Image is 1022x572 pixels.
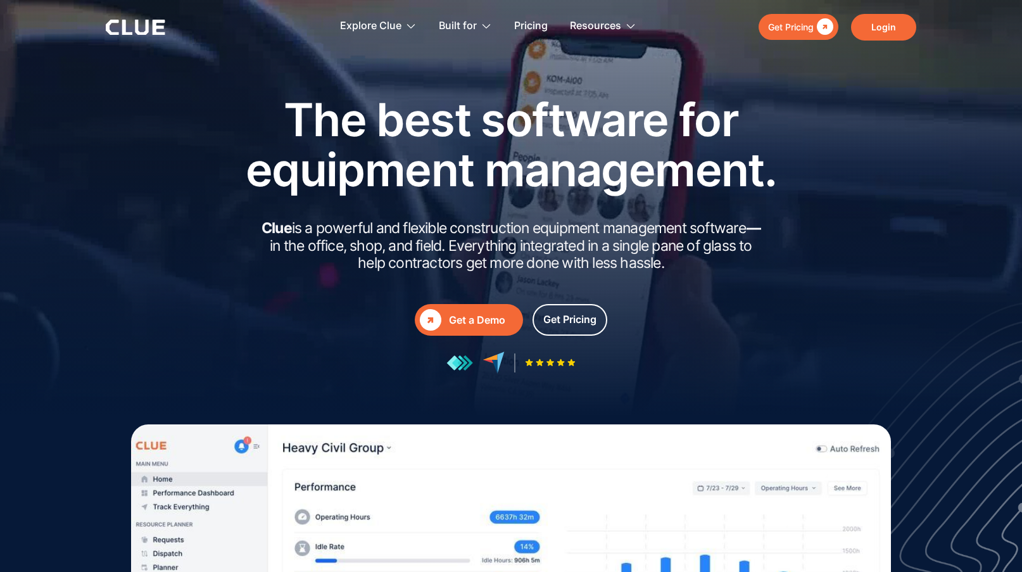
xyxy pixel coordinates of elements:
strong: — [747,219,760,237]
a: Pricing [514,6,548,46]
div: Explore Clue [340,6,417,46]
a: Get Pricing [759,14,838,40]
div: Get a Demo [449,312,518,328]
a: Login [851,14,916,41]
div: Explore Clue [340,6,401,46]
a: Get a Demo [415,304,523,336]
h1: The best software for equipment management. [226,94,796,194]
div: Resources [570,6,621,46]
div: Get Pricing [543,312,596,327]
strong: Clue [262,219,292,237]
div: Get Pricing [768,19,814,35]
div: Resources [570,6,636,46]
img: Five-star rating icon [525,359,576,367]
div: Built for [439,6,477,46]
iframe: Chat Widget [959,511,1022,572]
div:  [814,19,833,35]
h2: is a powerful and flexible construction equipment management software in the office, shop, and fi... [258,220,764,272]
a: Get Pricing [533,304,607,336]
img: reviews at getapp [446,355,473,371]
img: reviews at capterra [483,352,505,374]
div: Built for [439,6,492,46]
div:  [420,309,441,331]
